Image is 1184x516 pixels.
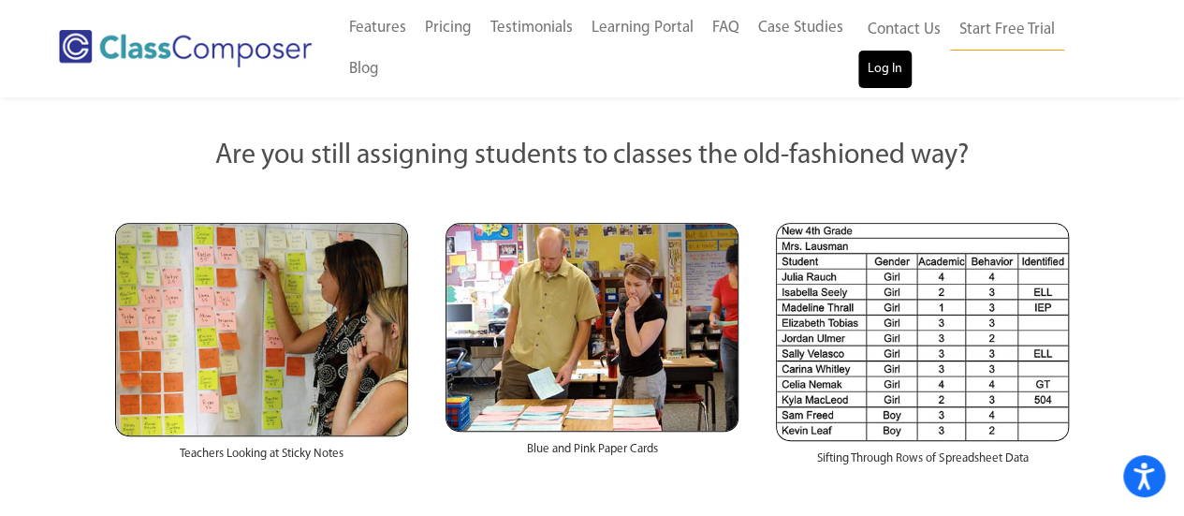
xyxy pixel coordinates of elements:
a: Blog [340,49,388,90]
img: Blue and Pink Paper Cards [446,223,738,432]
a: FAQ [703,7,749,49]
img: Spreadsheets [776,223,1069,441]
a: Testimonials [481,7,582,49]
div: Sifting Through Rows of Spreadsheet Data [776,441,1069,486]
a: Case Studies [749,7,853,49]
img: Teachers Looking at Sticky Notes [115,223,408,436]
div: Teachers Looking at Sticky Notes [115,436,408,481]
a: Pricing [416,7,481,49]
nav: Header Menu [858,9,1111,88]
img: Class Composer [59,30,312,67]
a: Features [340,7,416,49]
a: Start Free Trial [950,9,1064,52]
a: Learning Portal [582,7,703,49]
a: Log In [858,51,912,88]
div: Blue and Pink Paper Cards [446,432,738,477]
nav: Header Menu [340,7,858,90]
a: Contact Us [858,9,950,51]
p: Are you still assigning students to classes the old-fashioned way? [115,136,1070,177]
